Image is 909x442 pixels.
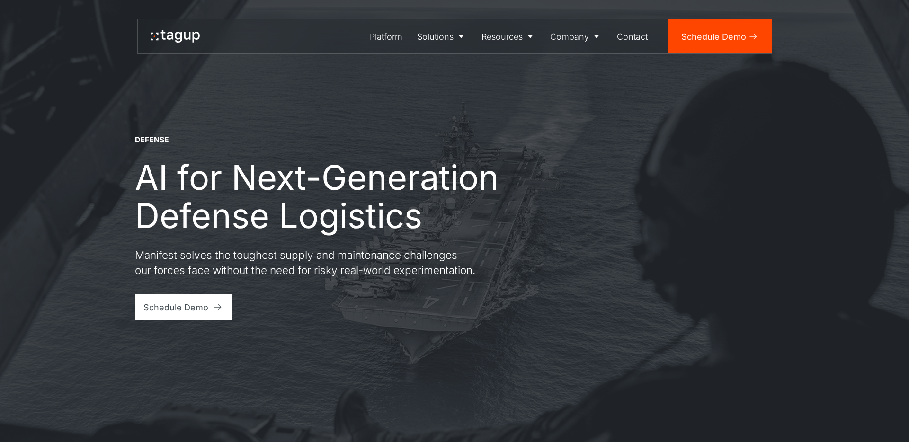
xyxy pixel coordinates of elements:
[362,19,410,53] a: Platform
[550,30,589,43] div: Company
[417,30,454,43] div: Solutions
[135,248,476,277] p: Manifest solves the toughest supply and maintenance challenges our forces face without the need f...
[543,19,610,53] a: Company
[135,294,232,320] a: Schedule Demo
[370,30,402,43] div: Platform
[481,30,523,43] div: Resources
[609,19,655,53] a: Contact
[135,158,533,235] h1: AI for Next-Generation Defense Logistics
[410,19,474,53] a: Solutions
[668,19,772,53] a: Schedule Demo
[474,19,543,53] a: Resources
[143,301,208,314] div: Schedule Demo
[135,135,169,145] div: DEFENSE
[617,30,648,43] div: Contact
[681,30,746,43] div: Schedule Demo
